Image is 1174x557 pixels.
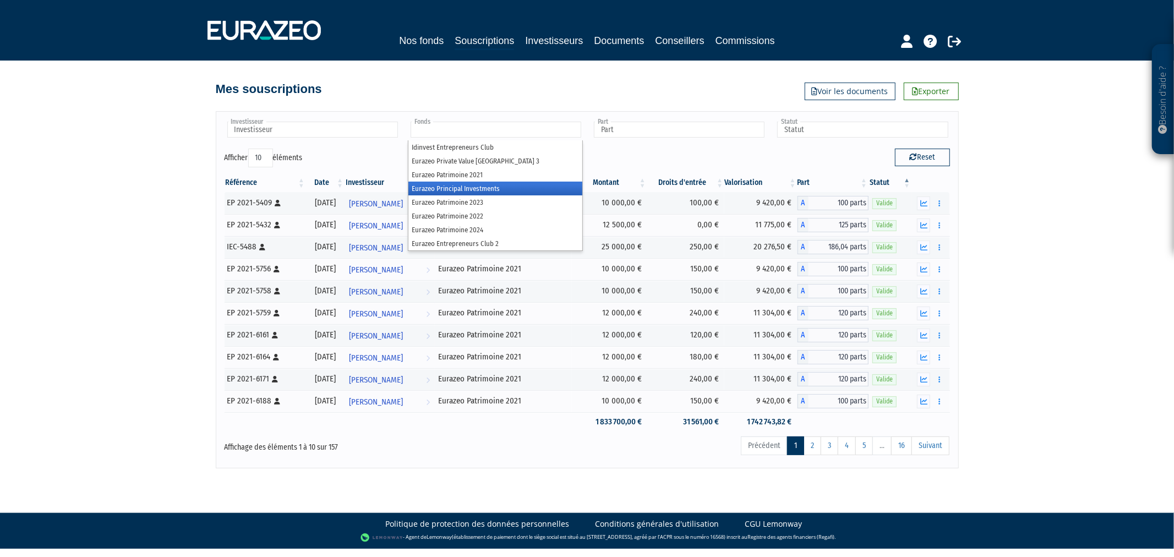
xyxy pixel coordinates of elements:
span: Valide [872,374,897,385]
span: [PERSON_NAME] [349,392,403,412]
li: Eurazeo Principal Investments [408,182,582,195]
div: A - Eurazeo Patrimoine 2021 [798,394,869,408]
div: EP 2021-5756 [227,263,303,275]
td: 12 000,00 € [572,324,647,346]
span: 100 parts [809,196,869,210]
span: 100 parts [809,284,869,298]
i: Voir l'investisseur [427,260,430,280]
td: 250,00 € [647,236,724,258]
i: [Français] Personne physique [260,244,266,250]
td: 150,00 € [647,390,724,412]
td: 12 000,00 € [572,368,647,390]
span: A [798,306,809,320]
a: 1 [787,436,804,455]
td: 25 000,00 € [572,236,647,258]
span: 186,04 parts [809,240,869,254]
i: Voir l'investisseur [427,392,430,412]
span: Valide [872,198,897,209]
span: A [798,262,809,276]
div: [DATE] [310,197,341,209]
td: 11 304,00 € [724,302,797,324]
li: Eurazeo Patrimoine 2022 [408,209,582,223]
span: [PERSON_NAME] [349,282,403,302]
td: 11 304,00 € [724,368,797,390]
td: 10 000,00 € [572,258,647,280]
span: 120 parts [809,372,869,386]
span: A [798,350,809,364]
td: 9 420,00 € [724,258,797,280]
a: 5 [855,436,873,455]
i: Voir l'investisseur [427,370,430,390]
a: [PERSON_NAME] [345,192,434,214]
td: 10 000,00 € [572,280,647,302]
span: Valide [872,220,897,231]
td: 0,00 € [647,214,724,236]
span: 120 parts [809,306,869,320]
span: [PERSON_NAME] [349,260,403,280]
a: Voir les documents [805,83,895,100]
span: [PERSON_NAME] [349,326,403,346]
a: 16 [891,436,912,455]
td: 9 420,00 € [724,280,797,302]
div: Eurazeo Patrimoine 2021 [439,329,569,341]
a: Politique de protection des données personnelles [386,518,570,529]
span: A [798,196,809,210]
i: Voir l'investisseur [427,282,430,302]
td: 11 775,00 € [724,214,797,236]
a: Exporter [904,83,959,100]
td: 100,00 € [647,192,724,214]
td: 240,00 € [647,368,724,390]
div: [DATE] [310,285,341,297]
div: EP 2021-6171 [227,373,303,385]
td: 150,00 € [647,280,724,302]
td: 9 420,00 € [724,192,797,214]
div: Eurazeo Patrimoine 2021 [439,395,569,407]
i: Voir l'investisseur [427,304,430,324]
span: A [798,372,809,386]
div: EP 2021-6164 [227,351,303,363]
div: [DATE] [310,307,341,319]
div: EP 2021-5409 [227,197,303,209]
td: 12 000,00 € [572,302,647,324]
th: Statut : activer pour trier la colonne par ordre d&eacute;croissant [869,173,911,192]
div: - Agent de (établissement de paiement dont le siège social est situé au [STREET_ADDRESS], agréé p... [11,532,1163,543]
td: 9 420,00 € [724,390,797,412]
td: 150,00 € [647,258,724,280]
a: Documents [594,33,645,48]
a: [PERSON_NAME] [345,302,434,324]
a: [PERSON_NAME] [345,346,434,368]
i: [Français] Personne physique [275,398,281,405]
span: Valide [872,308,897,319]
td: 12 000,00 € [572,346,647,368]
th: Montant: activer pour trier la colonne par ordre croissant [572,173,647,192]
td: 120,00 € [647,324,724,346]
li: Eurazeo Patrimoine 2024 [408,223,582,237]
td: 240,00 € [647,302,724,324]
div: [DATE] [310,329,341,341]
div: [DATE] [310,241,341,253]
a: [PERSON_NAME] [345,390,434,412]
a: Investisseurs [525,33,583,48]
div: [DATE] [310,263,341,275]
span: Valide [872,286,897,297]
a: Souscriptions [455,33,514,50]
th: Droits d'entrée: activer pour trier la colonne par ordre croissant [647,173,724,192]
i: [Français] Personne physique [275,288,281,294]
a: Registre des agents financiers (Regafi) [747,533,834,540]
td: 180,00 € [647,346,724,368]
i: [Français] Personne physique [274,266,280,272]
span: Valide [872,264,897,275]
div: [DATE] [310,395,341,407]
span: 100 parts [809,394,869,408]
a: [PERSON_NAME] [345,214,434,236]
a: [PERSON_NAME] [345,236,434,258]
a: CGU Lemonway [745,518,802,529]
td: 20 276,50 € [724,236,797,258]
div: A - Eurazeo Patrimoine 2021 [798,196,869,210]
td: 10 000,00 € [572,390,647,412]
a: Lemonway [427,533,452,540]
li: Eurazeo Private Value [GEOGRAPHIC_DATA] 3 [408,154,582,168]
th: Investisseur: activer pour trier la colonne par ordre croissant [345,173,434,192]
label: Afficher éléments [225,149,303,167]
div: Eurazeo Patrimoine 2021 [439,285,569,297]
